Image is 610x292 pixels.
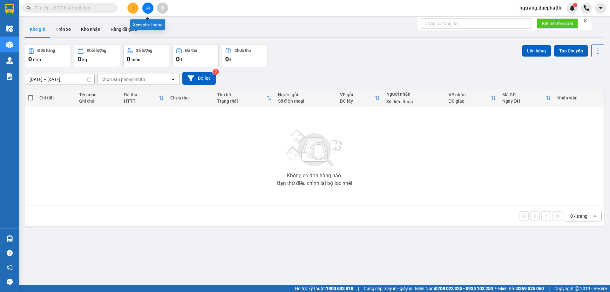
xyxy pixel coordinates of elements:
[514,4,566,12] span: hqtrang.ducphatth
[593,214,598,219] svg: open
[33,57,41,62] span: đơn
[575,286,579,291] span: copyright
[326,286,353,291] strong: 1900 633 818
[25,74,94,85] input: Select a date range.
[136,48,152,53] div: Số lượng
[5,4,14,14] img: logo-vxr
[28,55,32,63] span: 0
[495,287,497,290] span: ⚪️
[217,92,267,97] div: Thu hộ
[229,57,231,62] span: đ
[101,76,145,83] div: Chọn văn phòng nhận
[176,55,180,63] span: 0
[549,285,550,292] span: |
[160,6,165,10] span: aim
[213,69,219,75] sup: 2
[131,6,135,10] span: plus
[6,57,13,64] img: warehouse-icon
[39,95,72,100] div: Chi tiết
[37,48,55,53] div: Đơn hàng
[6,41,13,48] img: warehouse-icon
[180,57,182,62] span: đ
[124,98,159,104] div: HTTT
[449,98,491,104] div: ĐC giao
[557,95,601,100] div: Nhân viên
[449,92,491,97] div: VP nhận
[337,90,383,106] th: Toggle SortBy
[87,48,106,53] div: Khối lượng
[386,99,442,104] div: Số điện thoại
[25,44,71,67] button: Đơn hàng0đơn
[358,285,359,292] span: |
[157,3,168,14] button: aim
[537,18,578,29] button: Kết nối tổng đài
[6,25,13,32] img: warehouse-icon
[6,235,13,242] img: warehouse-icon
[287,173,342,178] div: Không có đơn hàng nào.
[127,55,130,63] span: 0
[25,22,51,37] button: Kho gửi
[124,92,159,97] div: Đã thu
[569,5,575,11] img: icon-new-feature
[568,213,587,219] div: 10 / trang
[173,44,219,67] button: Đã thu0đ
[554,45,588,57] button: Tạo Chuyến
[78,55,81,63] span: 0
[498,285,544,292] span: Miền Bắc
[517,286,544,291] strong: 0369 525 060
[26,6,31,10] span: search
[542,20,573,27] span: Kết nối tổng đài
[123,44,169,67] button: Số lượng0món
[214,90,275,106] th: Toggle SortBy
[277,181,352,186] div: Bạn thử điều chỉnh lại bộ lọc nhé!
[573,3,577,7] sup: 1
[222,44,268,67] button: Chưa thu0đ
[421,18,532,29] input: Nhập số tổng đài
[499,90,554,106] th: Toggle SortBy
[340,92,375,97] div: VP gửi
[51,22,76,37] button: Trên xe
[7,279,13,285] span: message
[234,48,251,53] div: Chưa thu
[171,77,176,82] svg: open
[6,73,13,80] img: solution-icon
[182,72,216,85] button: Bộ lọc
[340,98,375,104] div: ĐC lấy
[7,264,13,270] span: notification
[217,98,267,104] div: Trạng thái
[146,6,150,10] span: file-add
[79,98,118,104] div: Ghi chú
[386,92,442,97] div: Người nhận
[76,22,105,37] button: Kho nhận
[79,92,118,97] div: Tên món
[295,285,353,292] span: Hỗ trợ kỹ thuật:
[225,55,229,63] span: 0
[502,92,546,97] div: Mã GD
[7,250,13,256] span: question-circle
[435,286,493,291] strong: 0708 023 035 - 0935 103 250
[522,45,551,57] button: Lên hàng
[502,98,546,104] div: Ngày ĐH
[127,3,139,14] button: plus
[583,18,587,23] span: close
[82,57,87,62] span: kg
[595,3,606,14] button: caret-down
[185,48,197,53] div: Đã thu
[170,95,211,100] div: Chưa thu
[584,5,589,11] img: phone-icon
[574,3,576,7] span: 1
[105,22,142,37] button: Hàng đã giao
[445,90,499,106] th: Toggle SortBy
[283,126,346,171] img: svg+xml;base64,PHN2ZyBjbGFzcz0ibGlzdC1wbHVnX19zdmciIHhtbG5zPSJodHRwOi8vd3d3LnczLm9yZy8yMDAwL3N2Zy...
[35,4,110,11] input: Tìm tên, số ĐT hoặc mã đơn
[121,90,167,106] th: Toggle SortBy
[142,3,153,14] button: file-add
[74,44,120,67] button: Khối lượng0kg
[278,92,334,97] div: Người gửi
[364,285,413,292] span: Cung cấp máy in - giấy in:
[598,5,604,11] span: caret-down
[415,285,493,292] span: Miền Nam
[278,98,334,104] div: Số điện thoại
[132,57,140,62] span: món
